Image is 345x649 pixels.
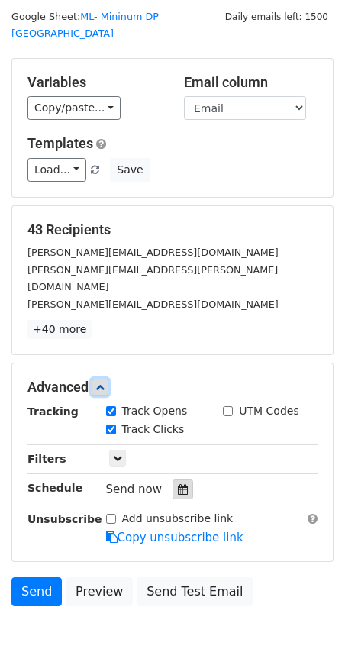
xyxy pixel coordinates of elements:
[27,158,86,182] a: Load...
[27,453,66,465] strong: Filters
[106,483,163,496] span: Send now
[27,247,279,258] small: [PERSON_NAME][EMAIL_ADDRESS][DOMAIN_NAME]
[220,8,334,25] span: Daily emails left: 1500
[27,320,92,339] a: +40 more
[11,11,159,40] a: ML- Mininum DP [GEOGRAPHIC_DATA]
[27,96,121,120] a: Copy/paste...
[27,264,278,293] small: [PERSON_NAME][EMAIL_ADDRESS][PERSON_NAME][DOMAIN_NAME]
[184,74,318,91] h5: Email column
[122,403,188,419] label: Track Opens
[27,74,161,91] h5: Variables
[27,135,93,151] a: Templates
[122,511,234,527] label: Add unsubscribe link
[122,421,185,438] label: Track Clicks
[220,11,334,22] a: Daily emails left: 1500
[27,482,82,494] strong: Schedule
[11,11,159,40] small: Google Sheet:
[110,158,150,182] button: Save
[239,403,298,419] label: UTM Codes
[27,405,79,418] strong: Tracking
[106,531,243,544] a: Copy unsubscribe link
[27,379,318,396] h5: Advanced
[269,576,345,649] iframe: Chat Widget
[27,513,102,525] strong: Unsubscribe
[27,221,318,238] h5: 43 Recipients
[137,577,253,606] a: Send Test Email
[27,299,279,310] small: [PERSON_NAME][EMAIL_ADDRESS][DOMAIN_NAME]
[11,577,62,606] a: Send
[66,577,133,606] a: Preview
